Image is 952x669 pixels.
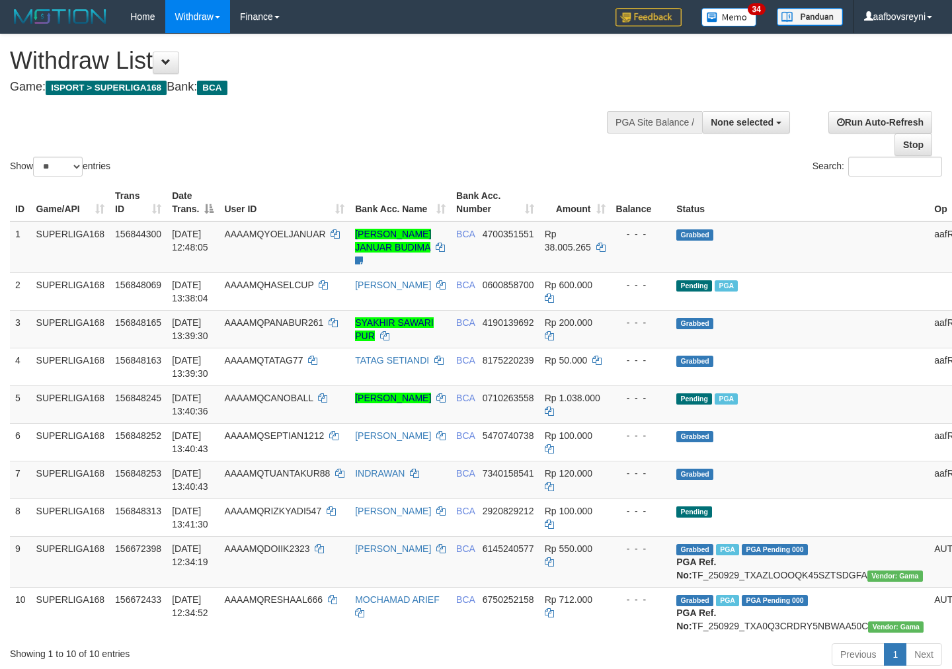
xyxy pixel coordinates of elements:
[716,595,739,606] span: Marked by aafsoycanthlai
[31,498,110,536] td: SUPERLIGA168
[172,468,208,492] span: [DATE] 13:40:43
[539,184,611,221] th: Amount: activate to sort column ascending
[33,157,83,177] select: Showentries
[224,280,313,290] span: AAAAMQHASELCUP
[616,504,666,518] div: - - -
[748,3,766,15] span: 34
[777,8,843,26] img: panduan.png
[711,117,773,128] span: None selected
[483,229,534,239] span: Copy 4700351551 to clipboard
[10,7,110,26] img: MOTION_logo.png
[224,393,313,403] span: AAAAMQCANOBALL
[31,385,110,423] td: SUPERLIGA168
[224,543,309,554] span: AAAAMQDOIIK2323
[31,461,110,498] td: SUPERLIGA168
[355,355,429,366] a: TATAG SETIANDI
[671,184,929,221] th: Status
[219,184,350,221] th: User ID: activate to sort column ascending
[224,355,303,366] span: AAAAMQTATAG77
[456,229,475,239] span: BCA
[616,316,666,329] div: - - -
[172,280,208,303] span: [DATE] 13:38:04
[115,468,161,479] span: 156848253
[172,594,208,618] span: [DATE] 12:34:52
[10,157,110,177] label: Show entries
[483,506,534,516] span: Copy 2920829212 to clipboard
[224,506,321,516] span: AAAAMQRIZKYADI547
[848,157,942,177] input: Search:
[10,536,31,587] td: 9
[742,595,808,606] span: PGA Pending
[676,280,712,292] span: Pending
[545,280,592,290] span: Rp 600.000
[31,184,110,221] th: Game/API: activate to sort column ascending
[115,543,161,554] span: 156672398
[10,348,31,385] td: 4
[616,391,666,405] div: - - -
[31,348,110,385] td: SUPERLIGA168
[172,543,208,567] span: [DATE] 12:34:19
[355,468,405,479] a: INDRAWAN
[10,81,621,94] h4: Game: Bank:
[676,544,713,555] span: Grabbed
[224,317,323,328] span: AAAAMQPANABUR261
[742,544,808,555] span: PGA Pending
[456,280,475,290] span: BCA
[456,594,475,605] span: BCA
[616,227,666,241] div: - - -
[545,229,591,253] span: Rp 38.005.265
[355,280,431,290] a: [PERSON_NAME]
[676,229,713,241] span: Grabbed
[172,506,208,530] span: [DATE] 13:41:30
[10,184,31,221] th: ID
[31,536,110,587] td: SUPERLIGA168
[224,594,323,605] span: AAAAMQRESHAAL666
[355,317,434,341] a: SYAKHIR SAWARI PUR
[115,317,161,328] span: 156848165
[10,310,31,348] td: 3
[828,111,932,134] a: Run Auto-Refresh
[676,608,716,631] b: PGA Ref. No:
[813,157,942,177] label: Search:
[456,317,475,328] span: BCA
[451,184,539,221] th: Bank Acc. Number: activate to sort column ascending
[110,184,167,221] th: Trans ID: activate to sort column ascending
[10,48,621,74] h1: Withdraw List
[616,467,666,480] div: - - -
[10,498,31,536] td: 8
[676,506,712,518] span: Pending
[483,468,534,479] span: Copy 7340158541 to clipboard
[355,229,431,253] a: [PERSON_NAME] JANUAR BUDIMA
[31,272,110,310] td: SUPERLIGA168
[545,317,592,328] span: Rp 200.000
[115,506,161,516] span: 156848313
[172,393,208,416] span: [DATE] 13:40:36
[115,229,161,239] span: 156844300
[172,430,208,454] span: [DATE] 13:40:43
[676,595,713,606] span: Grabbed
[676,393,712,405] span: Pending
[456,468,475,479] span: BCA
[456,355,475,366] span: BCA
[115,355,161,366] span: 156848163
[10,272,31,310] td: 2
[355,594,440,605] a: MOCHAMAD ARIEF
[172,229,208,253] span: [DATE] 12:48:05
[115,594,161,605] span: 156672433
[867,571,923,582] span: Vendor URL: https://trx31.1velocity.biz
[671,587,929,638] td: TF_250929_TXA0Q3CRDRY5NBWAA50C
[616,593,666,606] div: - - -
[10,423,31,461] td: 6
[350,184,451,221] th: Bank Acc. Name: activate to sort column ascending
[616,354,666,367] div: - - -
[10,642,387,660] div: Showing 1 to 10 of 10 entries
[355,506,431,516] a: [PERSON_NAME]
[906,643,942,666] a: Next
[10,221,31,273] td: 1
[483,430,534,441] span: Copy 5470740738 to clipboard
[10,461,31,498] td: 7
[31,310,110,348] td: SUPERLIGA168
[172,317,208,341] span: [DATE] 13:39:30
[483,280,534,290] span: Copy 0600858700 to clipboard
[167,184,219,221] th: Date Trans.: activate to sort column descending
